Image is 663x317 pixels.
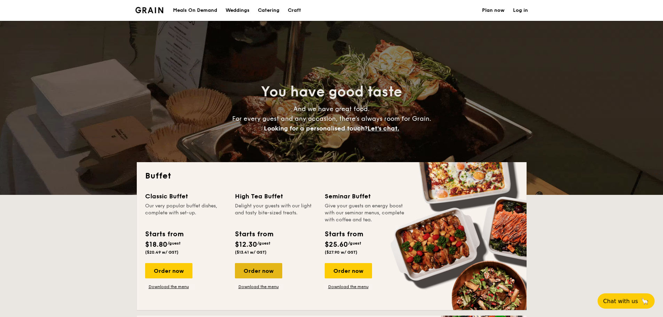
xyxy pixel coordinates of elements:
[135,7,164,13] a: Logotype
[348,241,361,246] span: /guest
[261,84,402,100] span: You have good taste
[145,250,179,255] span: ($20.49 w/ GST)
[257,241,270,246] span: /guest
[235,191,316,201] div: High Tea Buffet
[145,171,518,182] h2: Buffet
[264,125,368,132] span: Looking for a personalised touch?
[641,297,649,305] span: 🦙
[145,284,192,290] a: Download the menu
[325,250,357,255] span: ($27.90 w/ GST)
[598,293,655,309] button: Chat with us🦙
[235,203,316,223] div: Delight your guests with our light and tasty bite-sized treats.
[232,105,431,132] span: And we have great food. For every guest and any occasion, there’s always room for Grain.
[235,229,273,239] div: Starts from
[145,229,183,239] div: Starts from
[145,240,167,249] span: $18.80
[235,240,257,249] span: $12.30
[145,191,227,201] div: Classic Buffet
[235,250,267,255] span: ($13.41 w/ GST)
[235,263,282,278] div: Order now
[135,7,164,13] img: Grain
[167,241,181,246] span: /guest
[325,263,372,278] div: Order now
[603,298,638,304] span: Chat with us
[325,203,406,223] div: Give your guests an energy boost with our seminar menus, complete with coffee and tea.
[325,191,406,201] div: Seminar Buffet
[325,284,372,290] a: Download the menu
[145,203,227,223] div: Our very popular buffet dishes, complete with set-up.
[325,229,363,239] div: Starts from
[235,284,282,290] a: Download the menu
[145,263,192,278] div: Order now
[325,240,348,249] span: $25.60
[368,125,399,132] span: Let's chat.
